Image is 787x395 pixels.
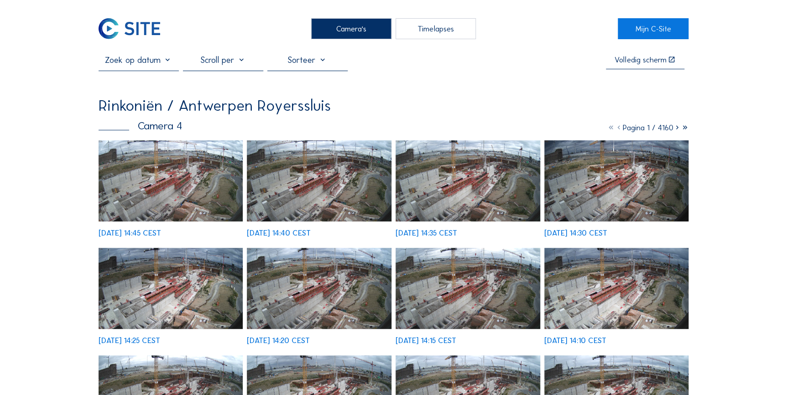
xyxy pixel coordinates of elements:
div: [DATE] 14:40 CEST [247,229,311,237]
span: Pagina 1 / 4160 [622,123,673,132]
img: image_52968500 [396,140,540,221]
input: Zoek op datum 󰅀 [99,55,179,65]
img: image_52968424 [544,140,689,221]
div: Rinkoniën / Antwerpen Royerssluis [99,98,331,113]
div: [DATE] 14:30 CEST [544,229,607,237]
img: image_52968804 [99,140,243,221]
img: image_52967944 [396,248,540,329]
a: C-SITE Logo [99,18,169,39]
div: Camera 4 [99,121,182,132]
div: [DATE] 14:10 CEST [544,337,606,344]
a: Mijn C-Site [618,18,688,39]
div: Camera's [311,18,391,39]
img: image_52968093 [247,248,391,329]
div: [DATE] 14:25 CEST [99,337,160,344]
img: C-SITE Logo [99,18,160,39]
img: image_52968647 [247,140,391,221]
div: [DATE] 14:15 CEST [396,337,456,344]
div: Timelapses [396,18,476,39]
img: image_52967866 [544,248,689,329]
div: [DATE] 14:20 CEST [247,337,310,344]
img: image_52968256 [99,248,243,329]
div: [DATE] 14:35 CEST [396,229,457,237]
div: [DATE] 14:45 CEST [99,229,161,237]
div: Volledig scherm [615,56,667,64]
